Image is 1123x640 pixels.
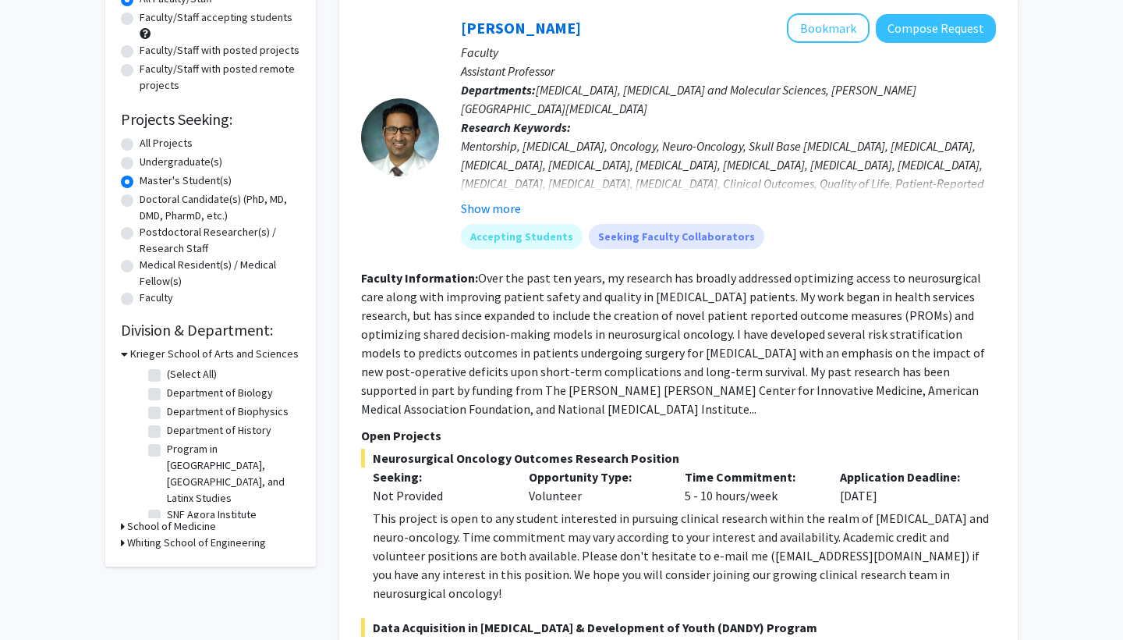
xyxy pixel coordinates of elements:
div: This project is open to any student interested in pursuing clinical research within the realm of ... [373,509,996,603]
p: Seeking: [373,468,505,486]
label: Postdoctoral Researcher(s) / Research Staff [140,224,300,257]
span: [MEDICAL_DATA], [MEDICAL_DATA] and Molecular Sciences, [PERSON_NAME][GEOGRAPHIC_DATA][MEDICAL_DATA] [461,82,916,116]
h3: Krieger School of Arts and Sciences [130,346,299,362]
button: Show more [461,199,521,218]
b: Faculty Information: [361,270,478,286]
button: Compose Request to Raj Mukherjee [876,14,996,43]
label: Department of History [167,422,271,439]
p: Open Projects [361,426,996,445]
span: Data Acquisition in [MEDICAL_DATA] & Development of Youth (DANDY) Program [361,618,996,637]
label: Department of Biology [167,385,273,401]
p: Application Deadline: [840,468,972,486]
span: Neurosurgical Oncology Outcomes Research Position [361,449,996,468]
a: [PERSON_NAME] [461,18,581,37]
label: Master's Student(s) [140,172,232,189]
label: Faculty/Staff with posted remote projects [140,61,300,94]
label: Faculty [140,290,173,306]
div: Volunteer [517,468,673,505]
div: 5 - 10 hours/week [673,468,829,505]
h2: Division & Department: [121,321,300,340]
mat-chip: Accepting Students [461,224,583,249]
iframe: Chat [12,570,66,628]
label: Faculty/Staff accepting students [140,9,292,26]
mat-chip: Seeking Faculty Collaborators [589,224,764,249]
div: Not Provided [373,486,505,505]
p: Opportunity Type: [529,468,661,486]
label: SNF Agora Institute [167,507,257,523]
label: Faculty/Staff with posted projects [140,42,299,59]
p: Assistant Professor [461,62,996,80]
label: Medical Resident(s) / Medical Fellow(s) [140,257,300,290]
p: Faculty [461,43,996,62]
fg-read-more: Over the past ten years, my research has broadly addressed optimizing access to neurosurgical car... [361,270,985,417]
h3: School of Medicine [127,518,216,535]
label: Department of Biophysics [167,404,289,420]
h2: Projects Seeking: [121,110,300,129]
label: Doctoral Candidate(s) (PhD, MD, DMD, PharmD, etc.) [140,191,300,224]
b: Research Keywords: [461,119,571,135]
div: [DATE] [828,468,984,505]
b: Departments: [461,82,536,98]
h3: Whiting School of Engineering [127,535,266,551]
label: Program in [GEOGRAPHIC_DATA], [GEOGRAPHIC_DATA], and Latinx Studies [167,441,296,507]
label: Undergraduate(s) [140,154,222,170]
div: Mentorship, [MEDICAL_DATA], Oncology, Neuro-Oncology, Skull Base [MEDICAL_DATA], [MEDICAL_DATA], ... [461,137,996,249]
p: Time Commitment: [685,468,817,486]
button: Add Raj Mukherjee to Bookmarks [787,13,870,43]
label: (Select All) [167,366,217,382]
label: All Projects [140,135,193,151]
